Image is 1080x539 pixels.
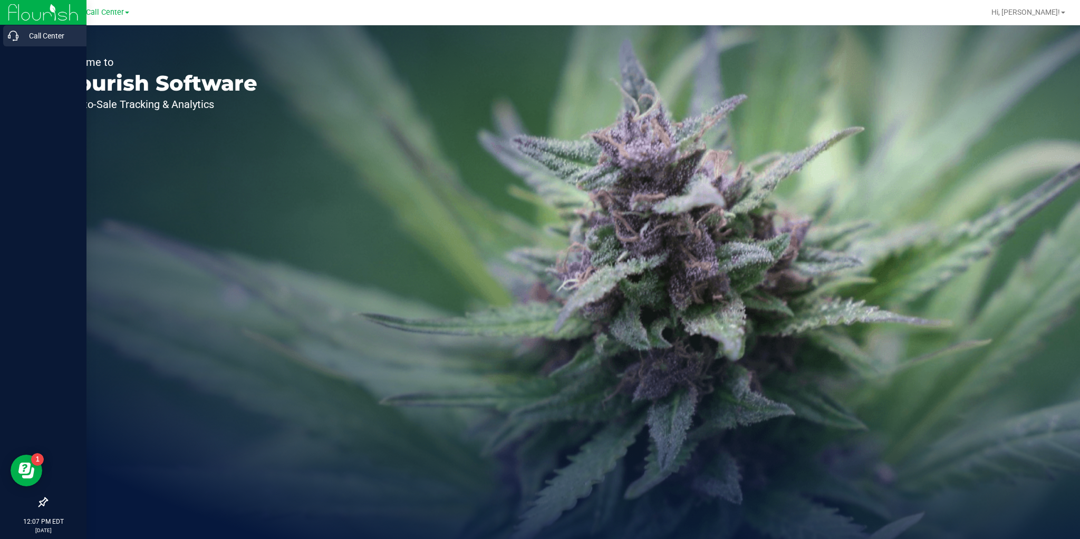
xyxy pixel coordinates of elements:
p: [DATE] [5,526,82,534]
p: Seed-to-Sale Tracking & Analytics [57,99,257,110]
iframe: Resource center [11,455,42,486]
inline-svg: Call Center [8,31,18,41]
p: Welcome to [57,57,257,67]
span: Call Center [86,8,124,17]
span: Hi, [PERSON_NAME]! [991,8,1060,16]
p: Call Center [18,30,82,42]
p: 12:07 PM EDT [5,517,82,526]
p: Flourish Software [57,73,257,94]
iframe: Resource center unread badge [31,453,44,466]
